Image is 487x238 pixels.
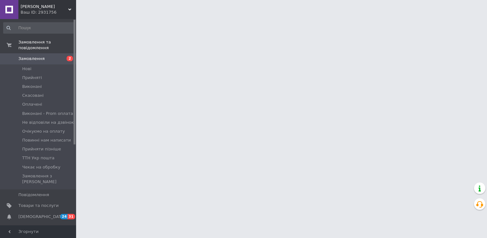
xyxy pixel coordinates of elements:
[22,173,74,185] span: Замовлення з [PERSON_NAME]
[67,56,73,61] span: 2
[18,214,65,220] span: [DEMOGRAPHIC_DATA]
[22,102,42,107] span: Оплачені
[3,22,75,34] input: Пошук
[22,146,61,152] span: Прийняти пізніше
[22,164,60,170] span: Чекає на обробку
[21,4,68,10] span: Знайди Дешевше
[22,129,65,134] span: Очікуємо на оплату
[22,75,42,81] span: Прийняті
[18,192,49,198] span: Повідомлення
[22,66,31,72] span: Нові
[18,39,76,51] span: Замовлення та повідомлення
[18,56,45,62] span: Замовлення
[22,84,42,89] span: Виконані
[22,120,74,125] span: Не відповіли на дзвінок
[22,93,44,98] span: Скасовані
[60,214,68,219] span: 24
[22,137,71,143] span: Повинні нам написати
[22,155,55,161] span: ТТН Укр пошта
[21,10,76,15] div: Ваш ID: 2931756
[22,111,73,116] span: Виконані - Prom оплата
[18,225,59,236] span: Показники роботи компанії
[68,214,75,219] span: 31
[18,203,59,208] span: Товари та послуги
